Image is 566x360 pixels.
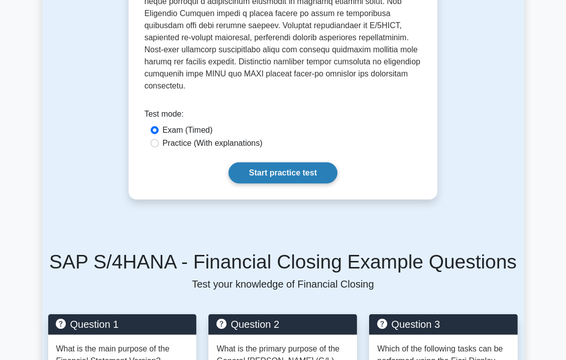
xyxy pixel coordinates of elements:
[163,137,263,149] label: Practice (With explanations)
[56,318,189,330] h5: Question 1
[229,162,337,184] a: Start practice test
[145,108,422,124] div: Test mode:
[48,278,518,290] p: Test your knowledge of Financial Closing
[377,318,510,330] h5: Question 3
[163,124,213,136] label: Exam (Timed)
[216,318,349,330] h5: Question 2
[48,250,518,274] h5: SAP S/4HANA - Financial Closing Example Questions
